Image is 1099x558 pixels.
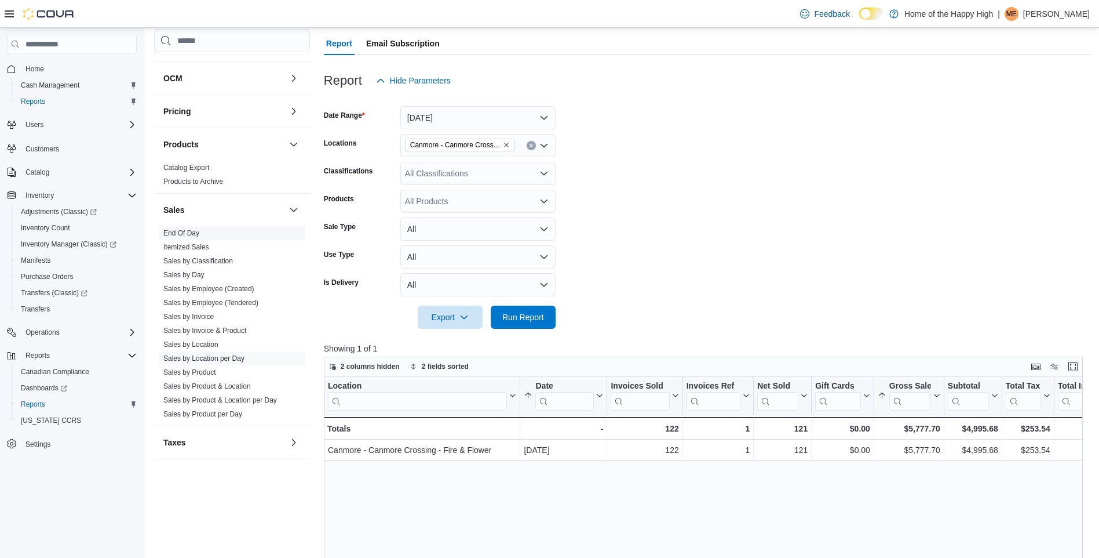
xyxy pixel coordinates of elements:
p: Home of the Happy High [904,7,993,21]
span: Run Report [502,311,544,323]
button: Inventory Count [12,220,141,236]
h3: Taxes [163,437,186,448]
a: Sales by Invoice & Product [163,327,246,335]
span: Dashboards [16,381,137,395]
div: Subtotal [948,381,989,411]
span: Report [326,32,352,55]
span: End Of Day [163,229,199,238]
span: Customers [25,144,59,154]
span: Canmore - Canmore Crossing - Fire & Flower [410,139,501,151]
button: Canadian Compliance [12,364,141,380]
button: Products [163,139,284,150]
div: Invoices Ref [687,381,740,392]
span: Inventory Count [16,221,137,235]
div: $0.00 [815,443,870,457]
a: Sales by Invoice [163,313,214,321]
span: Reports [16,95,137,108]
a: Customers [21,142,64,156]
label: Use Type [324,250,354,259]
button: Sales [287,203,301,217]
span: Sales by Product & Location per Day [163,396,277,405]
div: [DATE] [524,443,603,457]
button: Open list of options [539,169,549,178]
button: Sales [163,204,284,216]
button: Operations [21,325,64,339]
span: Cash Management [16,78,137,92]
button: Gross Sales [878,381,940,411]
span: Reports [16,397,137,411]
div: 1 [687,443,750,457]
button: Reports [12,93,141,110]
span: Reports [21,97,45,106]
button: OCM [163,73,284,84]
div: Total Tax [1006,381,1041,411]
a: Reports [16,397,50,411]
span: 2 fields sorted [422,362,469,371]
a: Inventory Count [16,221,75,235]
a: Sales by Product [163,368,216,376]
div: Canmore - Canmore Crossing - Fire & Flower [328,443,516,457]
span: Washington CCRS [16,414,137,427]
button: Date [524,381,603,411]
button: [DATE] [400,106,556,129]
button: Open list of options [539,197,549,206]
span: Sales by Location [163,340,218,349]
span: 2 columns hidden [341,362,400,371]
div: $253.54 [1006,422,1050,436]
span: Purchase Orders [21,272,74,281]
span: Reports [21,349,137,363]
span: Transfers [16,302,137,316]
div: Invoices Ref [687,381,740,411]
span: Canmore - Canmore Crossing - Fire & Flower [405,139,515,151]
button: Keyboard shortcuts [1029,360,1043,374]
div: $5,777.70 [878,443,940,457]
div: Net Sold [757,381,798,411]
button: Hide Parameters [371,69,455,92]
div: Invoices Sold [611,381,669,392]
button: Pricing [287,104,301,118]
button: Inventory [2,187,141,204]
button: Users [2,117,141,133]
button: Transfers [12,301,141,317]
div: 1 [687,422,750,436]
span: Inventory Count [21,223,70,233]
span: Sales by Product & Location [163,382,251,391]
span: Export [425,306,476,329]
a: Manifests [16,253,55,267]
span: Adjustments (Classic) [21,207,97,216]
label: Products [324,194,354,204]
button: All [400,273,556,296]
a: Dashboards [12,380,141,396]
h3: OCM [163,73,182,84]
span: Reports [25,351,50,360]
span: Users [21,118,137,132]
span: Transfers [21,305,50,314]
a: Dashboards [16,381,72,395]
span: Products to Archive [163,177,223,186]
div: Matthew Esslemont [1005,7,1018,21]
a: Transfers (Classic) [16,286,92,300]
a: Sales by Location [163,340,218,349]
span: Sales by Classification [163,256,233,266]
a: End Of Day [163,229,199,237]
button: Remove Canmore - Canmore Crossing - Fire & Flower from selection in this group [503,142,510,148]
button: Home [2,60,141,77]
span: Reports [21,400,45,409]
a: Settings [21,437,55,451]
a: Itemized Sales [163,243,209,251]
div: - [524,422,603,436]
h3: Sales [163,204,185,216]
a: Sales by Employee (Created) [163,285,254,293]
span: Home [21,61,137,76]
button: Location [328,381,516,411]
a: Sales by Employee (Tendered) [163,299,258,307]
button: Display options [1047,360,1061,374]
span: Operations [25,328,60,337]
span: Canadian Compliance [16,365,137,379]
span: Customers [21,141,137,155]
button: Reports [12,396,141,412]
button: Manifests [12,252,141,269]
a: Transfers [16,302,54,316]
